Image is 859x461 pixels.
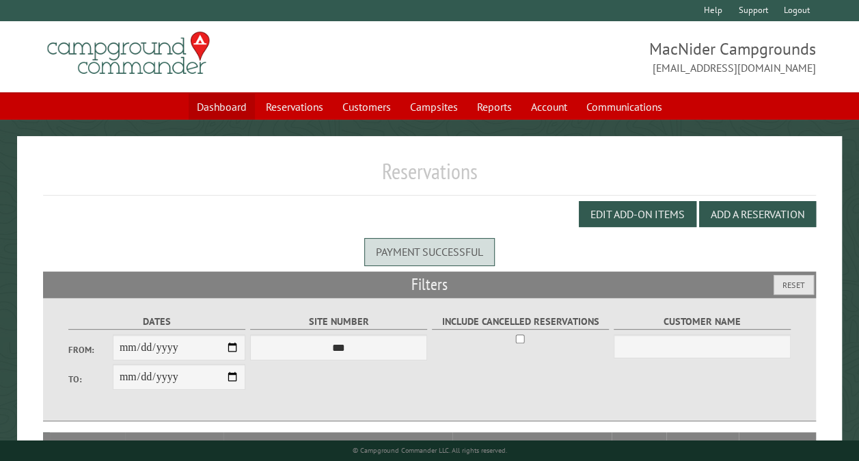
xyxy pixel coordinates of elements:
span: MacNider Campgrounds [EMAIL_ADDRESS][DOMAIN_NAME] [430,38,817,76]
th: Total [612,432,666,457]
button: Add a Reservation [699,201,816,227]
a: Campsites [402,94,466,120]
label: To: [68,373,113,386]
th: Dates [125,432,223,457]
a: Dashboard [189,94,255,120]
label: Include Cancelled Reservations [432,314,609,330]
th: Edit [739,432,817,457]
h2: Filters [43,272,816,298]
th: Site [50,432,125,457]
label: Site Number [250,314,427,330]
label: Customer Name [614,314,791,330]
a: Reservations [258,94,331,120]
th: Customer [452,432,611,457]
a: Customers [334,94,399,120]
img: Campground Commander [43,27,214,80]
a: Account [523,94,575,120]
a: Reports [469,94,520,120]
h1: Reservations [43,158,816,196]
button: Edit Add-on Items [579,201,696,227]
a: Communications [578,94,670,120]
button: Reset [774,275,814,295]
label: From: [68,343,113,356]
small: © Campground Commander LLC. All rights reserved. [353,446,507,455]
label: Dates [68,314,245,330]
div: Payment successful [364,238,495,265]
th: Due [666,432,739,457]
th: Camper Details [223,432,453,457]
